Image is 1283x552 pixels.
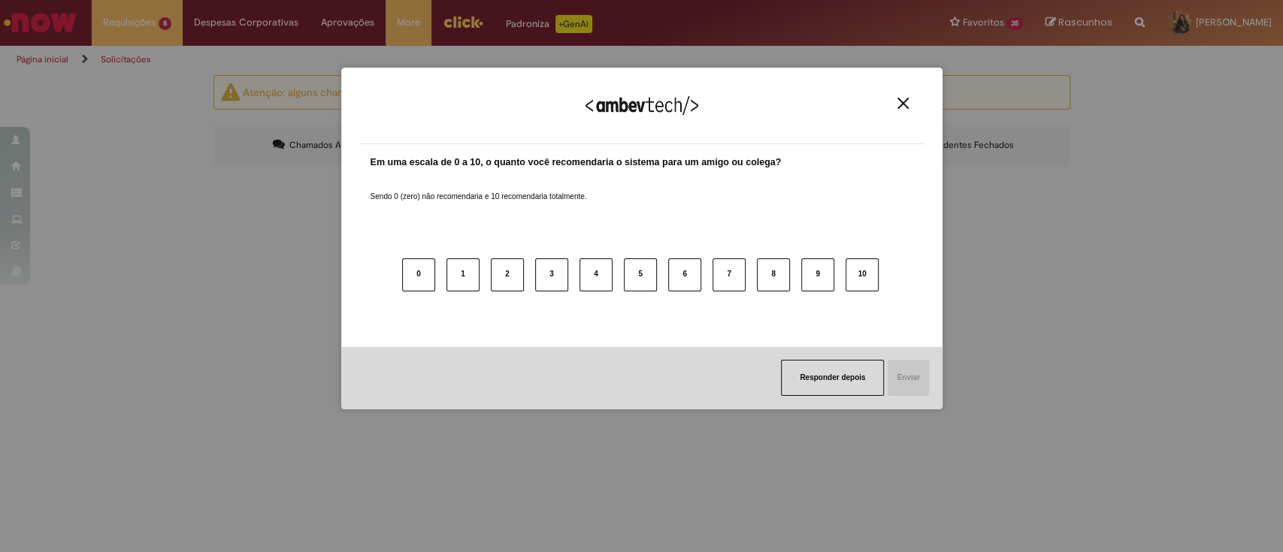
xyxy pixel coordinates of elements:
button: Responder depois [781,360,884,396]
label: Em uma escala de 0 a 10, o quanto você recomendaria o sistema para um amigo ou colega? [371,155,782,170]
img: Close [897,98,909,109]
button: 2 [491,258,524,291]
button: 4 [579,258,613,291]
button: 9 [801,258,834,291]
img: Logo Ambevtech [586,96,698,115]
button: 5 [624,258,657,291]
button: 10 [846,258,879,291]
button: 8 [757,258,790,291]
button: 6 [668,258,701,291]
button: 0 [402,258,435,291]
label: Sendo 0 (zero) não recomendaria e 10 recomendaria totalmente. [371,173,587,202]
button: 1 [446,258,480,291]
button: Close [893,97,913,110]
button: 3 [535,258,568,291]
button: 7 [713,258,746,291]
